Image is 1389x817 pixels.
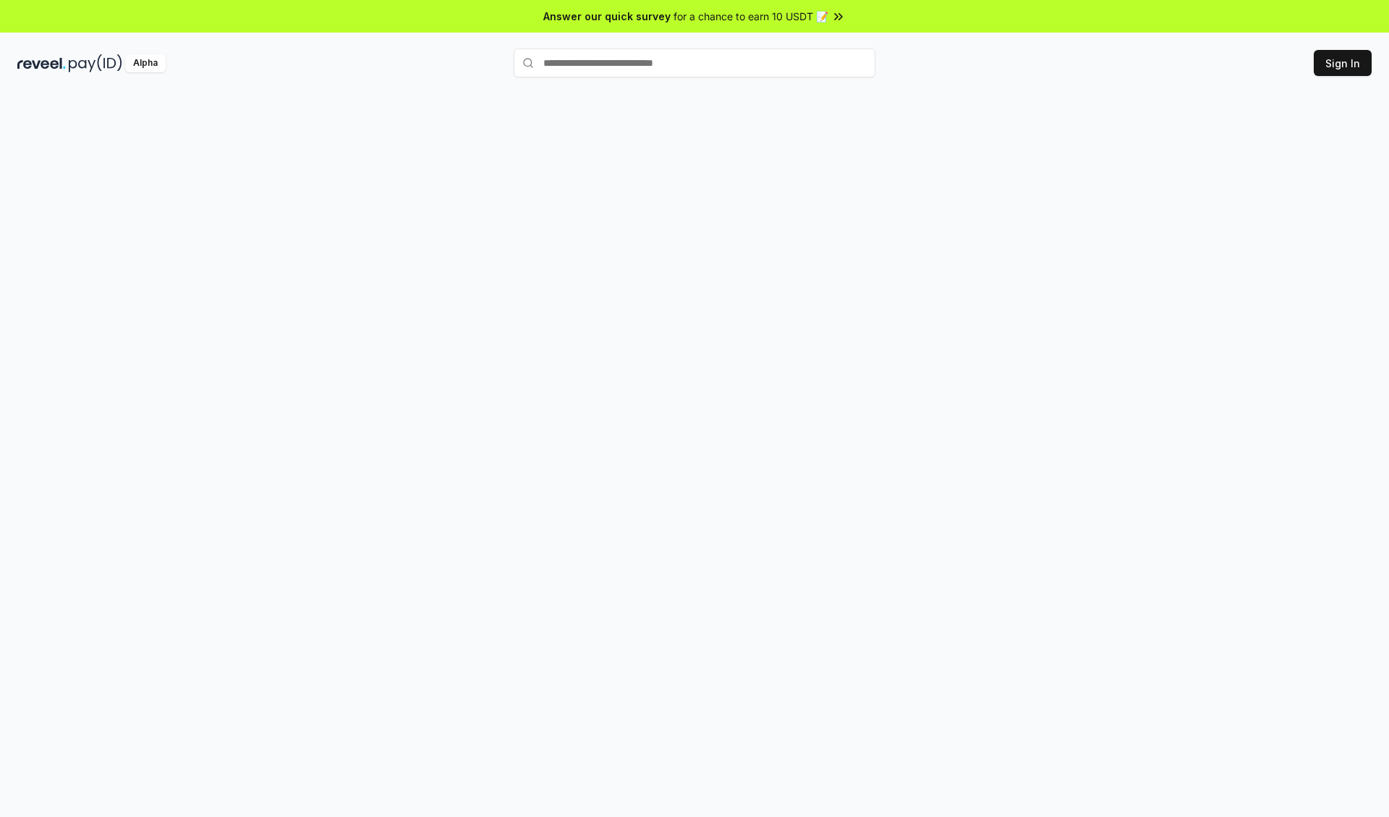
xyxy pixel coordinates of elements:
img: reveel_dark [17,54,66,72]
div: Alpha [125,54,166,72]
span: Answer our quick survey [543,9,671,24]
img: pay_id [69,54,122,72]
span: for a chance to earn 10 USDT 📝 [674,9,828,24]
button: Sign In [1314,50,1372,76]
